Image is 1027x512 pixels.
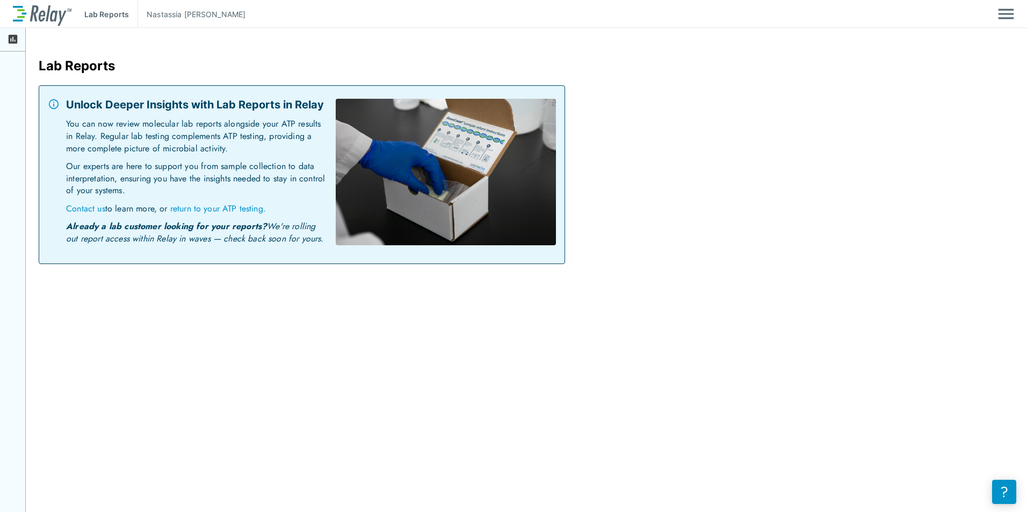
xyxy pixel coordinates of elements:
[998,4,1014,24] button: Main menu
[170,202,266,215] p: return to your ATP testing.
[66,220,267,232] strong: Already a lab customer looking for your reports?
[66,118,327,160] p: You can now review molecular lab reports alongside your ATP results in Relay. Regular lab testing...
[66,220,324,245] em: We're rolling out report access within Relay in waves — check back soon for yours.
[66,97,327,113] p: Unlock Deeper Insights with Lab Reports in Relay
[66,202,327,221] p: to learn more, or
[992,480,1016,504] iframe: Resource center
[84,9,129,20] p: Lab Reports
[13,3,71,26] img: LuminUltra Relay
[998,4,1014,24] img: Drawer Icon
[66,160,327,203] p: Our experts are here to support you from sample collection to data interpretation, ensuring you h...
[336,99,556,245] img: Lab Reports Preview
[147,9,245,20] p: Nastassia [PERSON_NAME]
[66,202,105,215] a: Contact us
